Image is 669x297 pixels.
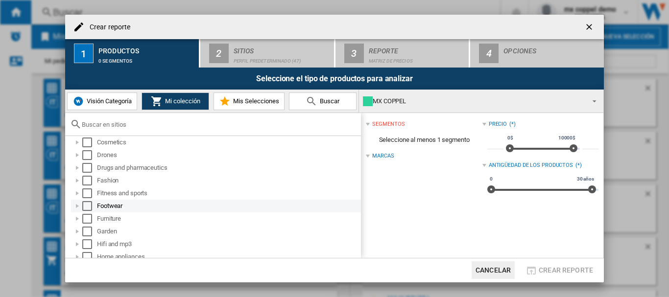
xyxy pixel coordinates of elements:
span: Visión Categoría [84,97,132,105]
button: 2 Sitios Perfil predeterminado (47) [200,39,335,68]
md-checkbox: Select [82,176,97,185]
div: 4 [479,44,499,63]
div: Precio [489,120,507,128]
div: Drugs and pharmaceutics [97,163,359,173]
div: Home appliances [97,252,359,262]
button: 4 Opciones [470,39,604,68]
div: 1 [74,44,94,63]
input: Buscar en sitios [82,121,356,128]
md-checkbox: Select [82,163,97,173]
md-checkbox: Select [82,201,97,211]
span: 10000$ [557,134,577,142]
md-checkbox: Select [82,137,97,147]
span: Seleccione al menos 1 segmento [366,131,482,149]
button: 3 Reporte Matriz de precios [335,39,470,68]
div: Antigüedad de los productos [489,161,573,169]
h4: Crear reporte [85,23,130,32]
div: Reporte [369,43,465,53]
button: 1 Productos 0 segmentos [65,39,200,68]
button: Mi colección [142,92,209,110]
div: Sitios [234,43,330,53]
div: MX COPPEL [363,94,584,108]
span: Crear reporte [539,266,593,274]
md-checkbox: Select [82,227,97,236]
img: wiser-icon-blue.png [72,95,84,107]
div: Matriz de precios [369,53,465,64]
div: Cosmetics [97,137,359,147]
div: Garden [97,227,359,236]
div: 2 [209,44,229,63]
button: Cancelar [472,261,515,279]
button: getI18NText('BUTTONS.CLOSE_DIALOG') [580,17,600,37]
md-checkbox: Select [82,150,97,160]
div: Seleccione el tipo de productos para analizar [65,68,604,90]
button: Mis Selecciones [214,92,285,110]
button: Crear reporte [523,261,596,279]
div: segmentos [372,120,405,128]
md-checkbox: Select [82,239,97,249]
div: Footwear [97,201,359,211]
div: 0 segmentos [98,53,195,64]
span: 0$ [506,134,515,142]
md-checkbox: Select [82,214,97,224]
md-checkbox: Select [82,252,97,262]
div: Furniture [97,214,359,224]
span: 0 [488,175,494,183]
div: Fashion [97,176,359,185]
span: Mis Selecciones [231,97,279,105]
div: Perfil predeterminado (47) [234,53,330,64]
div: Fitness and sports [97,188,359,198]
div: Drones [97,150,359,160]
div: Marcas [372,152,394,160]
button: Visión Categoría [67,92,137,110]
button: Buscar [289,92,357,110]
span: Mi colección [163,97,200,105]
div: Opciones [503,43,600,53]
div: Productos [98,43,195,53]
span: Buscar [317,97,339,105]
div: 3 [344,44,364,63]
md-checkbox: Select [82,188,97,198]
span: 30 años [575,175,596,183]
ng-md-icon: getI18NText('BUTTONS.CLOSE_DIALOG') [584,22,596,34]
div: Hifi and mp3 [97,239,359,249]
